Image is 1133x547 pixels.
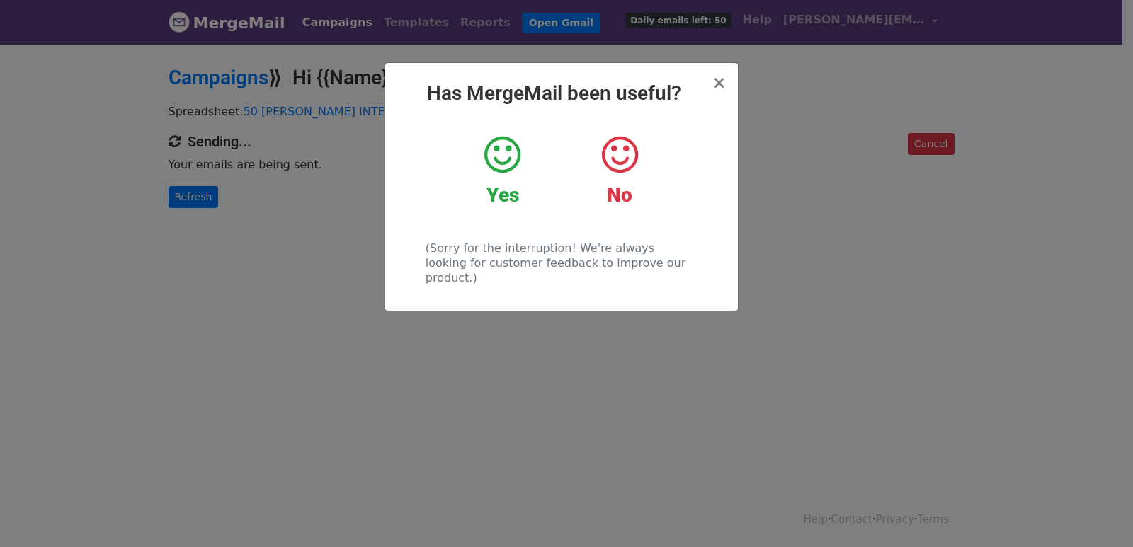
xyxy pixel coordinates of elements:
[486,183,519,207] strong: Yes
[712,73,726,93] span: ×
[571,134,667,207] a: No
[397,81,727,105] h2: Has MergeMail been useful?
[712,74,726,91] button: Close
[607,183,632,207] strong: No
[455,134,550,207] a: Yes
[426,241,697,285] p: (Sorry for the interruption! We're always looking for customer feedback to improve our product.)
